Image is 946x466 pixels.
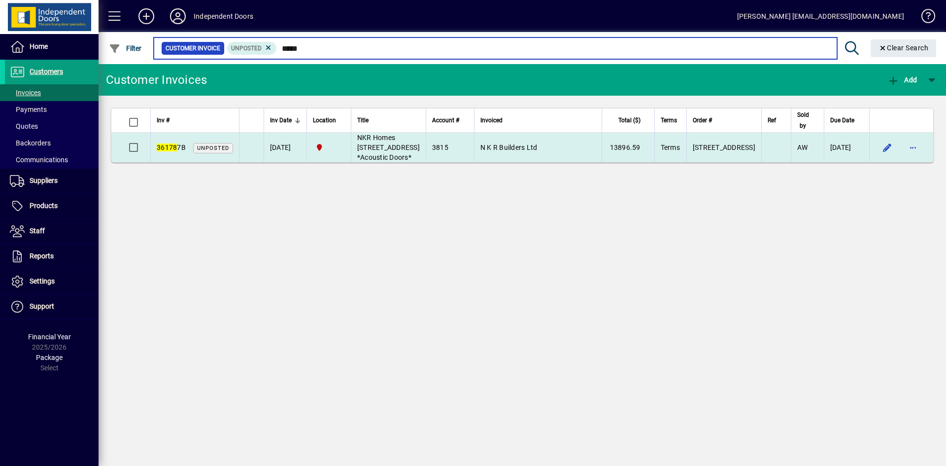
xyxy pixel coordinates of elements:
a: Suppliers [5,169,99,193]
span: Reports [30,252,54,260]
div: Due Date [830,115,863,126]
span: Add [887,76,917,84]
span: 7B [157,143,186,151]
span: Terms [661,115,677,126]
span: Financial Year [28,333,71,341]
a: Quotes [5,118,99,135]
span: [STREET_ADDRESS] [693,143,755,151]
span: Due Date [830,115,854,126]
span: Package [36,354,63,361]
span: Ref [768,115,776,126]
span: Inv Date [270,115,292,126]
a: Staff [5,219,99,244]
span: Total ($) [618,115,641,126]
button: Add [885,71,919,89]
span: Unposted [231,45,262,52]
button: Filter [106,39,144,57]
div: Location [313,115,345,126]
div: Account # [432,115,468,126]
button: More options [905,140,921,155]
span: Invoiced [480,115,503,126]
div: Invoiced [480,115,596,126]
span: N K R Builders Ltd [480,143,538,151]
span: Account # [432,115,459,126]
a: Settings [5,269,99,294]
em: 36178 [157,143,177,151]
div: Inv Date [270,115,301,126]
td: 13896.59 [602,133,654,162]
span: Customers [30,68,63,75]
span: Filter [109,44,142,52]
span: Home [30,42,48,50]
a: Products [5,194,99,218]
span: Quotes [10,122,38,130]
span: Invoices [10,89,41,97]
a: Invoices [5,84,99,101]
span: Payments [10,106,47,113]
a: Support [5,294,99,319]
span: Inv # [157,115,169,126]
td: [DATE] [824,133,869,162]
span: Sold by [797,109,809,131]
div: Inv # [157,115,233,126]
button: Clear [871,39,937,57]
a: Payments [5,101,99,118]
div: Sold by [797,109,818,131]
span: NKR Homes [STREET_ADDRESS] *Acoustic Doors* [357,134,420,161]
span: Christchurch [313,142,345,153]
a: Home [5,35,99,59]
a: Communications [5,151,99,168]
a: Backorders [5,135,99,151]
div: [PERSON_NAME] [EMAIL_ADDRESS][DOMAIN_NAME] [737,8,904,24]
span: Order # [693,115,712,126]
span: Products [30,202,58,210]
a: Reports [5,244,99,269]
span: Backorders [10,139,51,147]
td: [DATE] [264,133,306,162]
div: Total ($) [608,115,649,126]
span: Terms [661,143,680,151]
span: 3815 [432,143,448,151]
mat-chip: Customer Invoice Status: Unposted [227,42,277,55]
span: Title [357,115,369,126]
div: Customer Invoices [106,72,207,88]
a: Knowledge Base [914,2,934,34]
span: Staff [30,227,45,235]
div: Ref [768,115,785,126]
div: Order # [693,115,755,126]
button: Edit [879,140,895,155]
span: Location [313,115,336,126]
span: Settings [30,277,55,285]
span: Suppliers [30,177,58,184]
span: Support [30,302,54,310]
button: Add [131,7,162,25]
span: Customer Invoice [166,43,220,53]
span: Unposted [197,145,229,151]
button: Profile [162,7,194,25]
div: Independent Doors [194,8,253,24]
span: Clear Search [878,44,929,52]
div: Title [357,115,420,126]
span: Communications [10,156,68,164]
span: AW [797,143,808,151]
